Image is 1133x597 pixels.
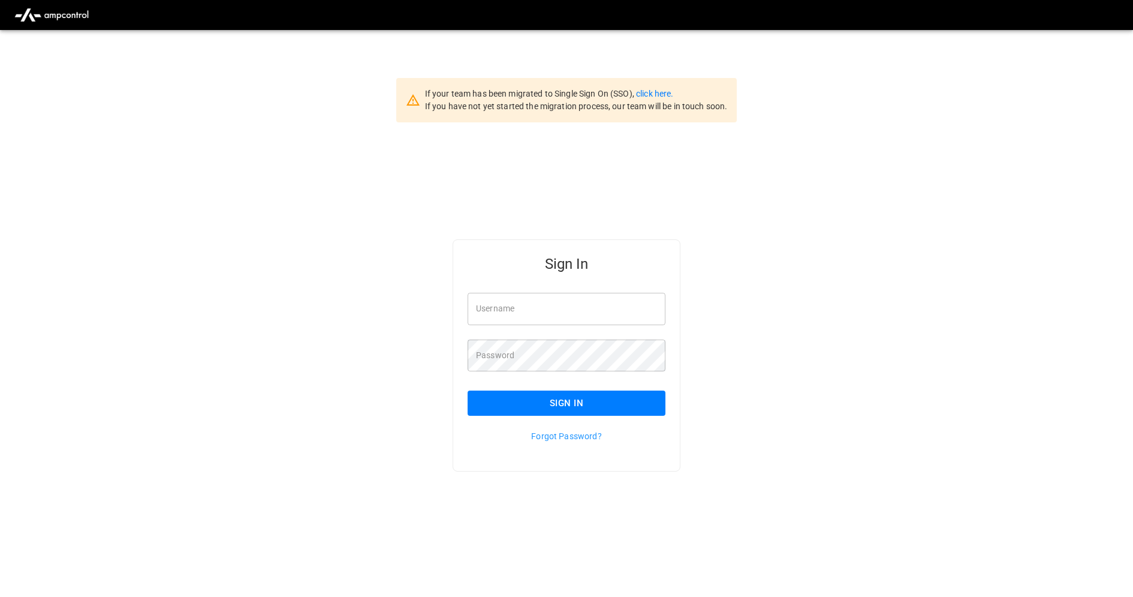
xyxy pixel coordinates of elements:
[425,89,636,98] span: If your team has been migrated to Single Sign On (SSO),
[636,89,673,98] a: click here.
[10,4,94,26] img: ampcontrol.io logo
[425,101,728,111] span: If you have not yet started the migration process, our team will be in touch soon.
[468,430,665,442] p: Forgot Password?
[468,254,665,274] h5: Sign In
[468,391,665,416] button: Sign In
